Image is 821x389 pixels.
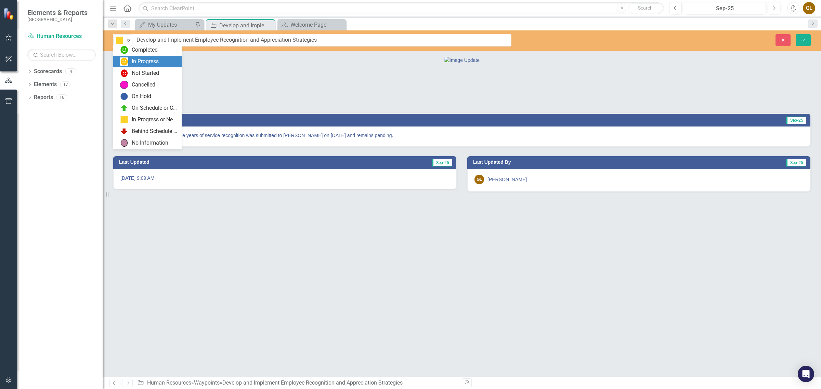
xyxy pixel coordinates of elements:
[148,21,193,29] div: My Updates
[56,94,67,100] div: 16
[115,36,123,44] img: In Progress or Needs Work
[120,139,128,147] img: No Information
[139,2,664,14] input: Search ClearPoint...
[120,127,128,135] img: Behind Schedule or Not Started
[137,379,457,387] div: » »
[27,17,88,22] small: [GEOGRAPHIC_DATA]
[120,132,803,139] p: Policy/procedure for employee years of service recognition was submitted to [PERSON_NAME] on [DAT...
[638,5,653,11] span: Search
[219,21,273,30] div: Develop and Implement Employee Recognition and Appreciation Strategies
[132,139,168,147] div: No Information
[120,116,128,124] img: In Progress or Needs Work
[119,117,453,122] h3: Analysis
[147,379,191,386] a: Human Resources
[120,104,128,112] img: On Schedule or Complete
[27,49,96,61] input: Search Below...
[279,21,344,29] a: Welcome Page
[474,175,484,184] div: GL
[786,117,806,124] span: Sep-25
[132,58,159,66] div: In Progress
[132,46,158,54] div: Completed
[65,69,76,75] div: 4
[628,3,662,13] button: Search
[798,366,814,382] div: Open Intercom Messenger
[132,104,178,112] div: On Schedule or Complete
[132,81,155,89] div: Cancelled
[120,81,128,89] img: Cancelled
[119,160,317,165] h3: Last Updated
[132,34,511,46] input: This field is required
[120,57,128,66] img: In Progress
[27,9,88,17] span: Elements & Reports
[120,92,128,100] img: On Hold
[132,128,178,135] div: Behind Schedule or Not Started
[786,159,806,166] span: Sep-25
[137,21,193,29] a: My Updates
[132,116,178,124] div: In Progress or Needs Work
[34,68,62,76] a: Scorecards
[27,32,96,40] a: Human Resources
[60,82,71,88] div: 17
[34,81,57,89] a: Elements
[34,94,53,102] a: Reports
[132,93,151,100] div: On Hold
[444,57,480,64] img: Image Update
[222,379,403,386] div: Develop and Implement Employee Recognition and Appreciation Strategies
[803,2,815,14] button: GL
[120,46,128,54] img: Completed
[194,379,220,386] a: Waypoints
[113,169,456,189] div: [DATE] 9:09 AM
[3,8,15,20] img: ClearPoint Strategy
[473,160,688,165] h3: Last Updated By
[432,159,452,166] span: Sep-25
[487,176,527,183] div: [PERSON_NAME]
[684,2,766,14] button: Sep-25
[290,21,344,29] div: Welcome Page
[132,69,159,77] div: Not Started
[120,69,128,77] img: Not Started
[686,4,764,13] div: Sep-25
